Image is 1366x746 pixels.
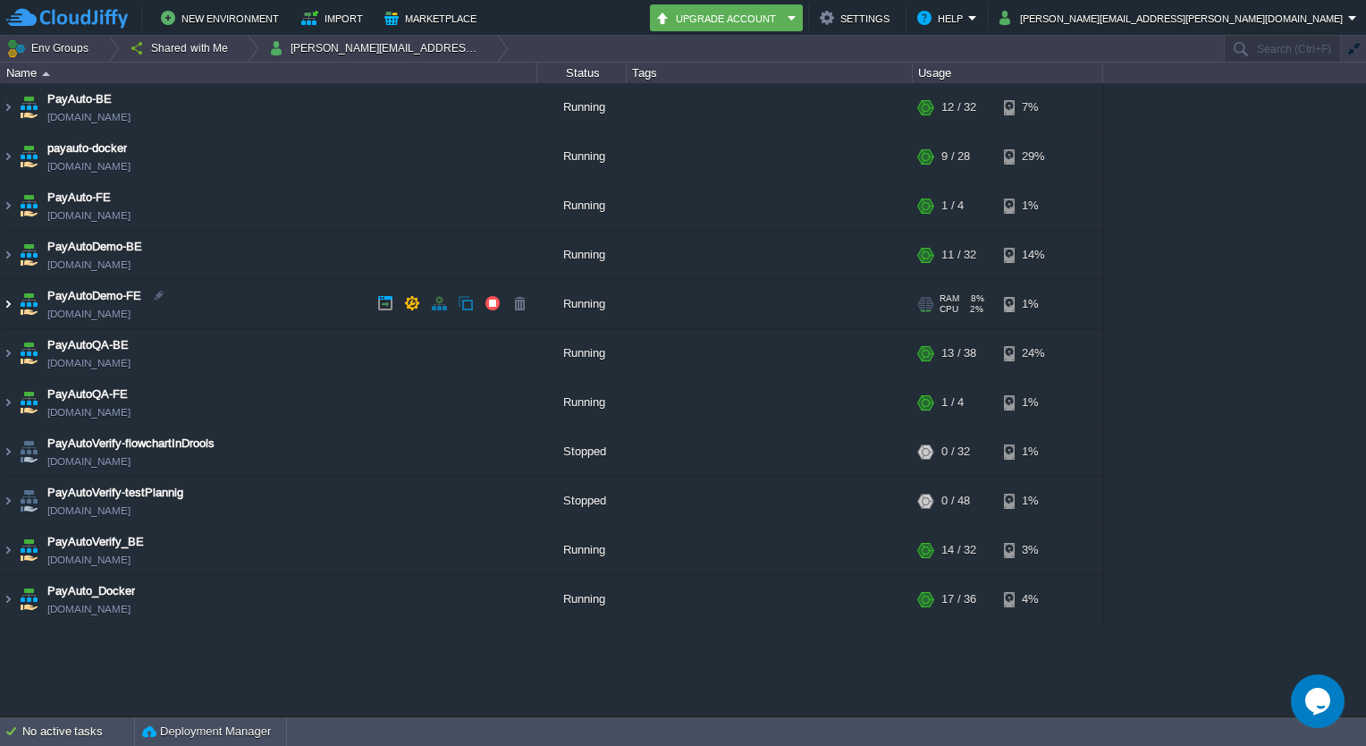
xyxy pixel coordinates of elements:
[1004,280,1062,328] div: 1%
[1,526,15,574] img: AMDAwAAAACH5BAEAAAAALAAAAAABAAEAAAICRAEAOw==
[1004,83,1062,131] div: 7%
[142,723,271,741] button: Deployment Manager
[965,304,983,315] span: 2%
[537,182,627,230] div: Running
[1,329,15,377] img: AMDAwAAAACH5BAEAAAAALAAAAAABAAEAAAICRAEAOw==
[1,575,15,623] img: AMDAwAAAACH5BAEAAAAALAAAAAABAAEAAAICRAEAOw==
[940,304,958,315] span: CPU
[47,533,144,551] a: PayAutoVerify_BE
[914,63,1102,83] div: Usage
[941,428,970,476] div: 0 / 32
[537,132,627,181] div: Running
[6,36,95,61] button: Env Groups
[16,231,41,279] img: AMDAwAAAACH5BAEAAAAALAAAAAABAAEAAAICRAEAOw==
[47,502,131,520] a: [DOMAIN_NAME]
[47,386,128,403] a: PayAutoQA-FE
[655,7,782,29] button: Upgrade Account
[820,7,895,29] button: Settings
[42,72,50,76] img: AMDAwAAAACH5BAEAAAAALAAAAAABAAEAAAICRAEAOw==
[16,526,41,574] img: AMDAwAAAACH5BAEAAAAALAAAAAABAAEAAAICRAEAOw==
[1004,231,1062,279] div: 14%
[47,140,127,157] a: payauto-docker
[47,336,129,354] a: PayAutoQA-BE
[1004,182,1062,230] div: 1%
[47,435,215,453] a: PayAutoVerify-flowchartInDrools
[1004,428,1062,476] div: 1%
[1004,526,1062,574] div: 3%
[1,182,15,230] img: AMDAwAAAACH5BAEAAAAALAAAAAABAAEAAAICRAEAOw==
[1291,674,1348,728] iframe: chat widget
[47,287,141,305] a: PayAutoDemo-FE
[941,378,964,427] div: 1 / 4
[537,231,627,279] div: Running
[537,83,627,131] div: Running
[130,36,234,61] button: Shared with Me
[2,63,536,83] div: Name
[269,36,484,61] button: [PERSON_NAME][EMAIL_ADDRESS][PERSON_NAME][DOMAIN_NAME]
[941,231,976,279] div: 11 / 32
[1,280,15,328] img: AMDAwAAAACH5BAEAAAAALAAAAAABAAEAAAICRAEAOw==
[47,189,111,207] a: PayAuto-FE
[47,582,135,600] a: PayAuto_Docker
[1,378,15,427] img: AMDAwAAAACH5BAEAAAAALAAAAAABAAEAAAICRAEAOw==
[1,231,15,279] img: AMDAwAAAACH5BAEAAAAALAAAAAABAAEAAAICRAEAOw==
[538,63,626,83] div: Status
[999,7,1348,29] button: [PERSON_NAME][EMAIL_ADDRESS][PERSON_NAME][DOMAIN_NAME]
[16,477,41,525] img: AMDAwAAAACH5BAEAAAAALAAAAAABAAEAAAICRAEAOw==
[47,600,131,618] a: [DOMAIN_NAME]
[1004,132,1062,181] div: 29%
[941,132,970,181] div: 9 / 28
[537,280,627,328] div: Running
[22,717,134,746] div: No active tasks
[47,551,131,569] span: [DOMAIN_NAME]
[161,7,284,29] button: New Environment
[16,329,41,377] img: AMDAwAAAACH5BAEAAAAALAAAAAABAAEAAAICRAEAOw==
[941,575,976,623] div: 17 / 36
[16,378,41,427] img: AMDAwAAAACH5BAEAAAAALAAAAAABAAEAAAICRAEAOw==
[16,182,41,230] img: AMDAwAAAACH5BAEAAAAALAAAAAABAAEAAAICRAEAOw==
[47,207,131,225] a: [DOMAIN_NAME]
[917,7,968,29] button: Help
[16,575,41,623] img: AMDAwAAAACH5BAEAAAAALAAAAAABAAEAAAICRAEAOw==
[16,132,41,181] img: AMDAwAAAACH5BAEAAAAALAAAAAABAAEAAAICRAEAOw==
[966,293,984,304] span: 8%
[47,354,131,372] a: [DOMAIN_NAME]
[47,484,183,502] a: PayAutoVerify-testPlannig
[384,7,482,29] button: Marketplace
[537,329,627,377] div: Running
[537,378,627,427] div: Running
[47,238,142,256] a: PayAutoDemo-BE
[1004,477,1062,525] div: 1%
[1,132,15,181] img: AMDAwAAAACH5BAEAAAAALAAAAAABAAEAAAICRAEAOw==
[941,83,976,131] div: 12 / 32
[941,477,970,525] div: 0 / 48
[47,305,131,323] a: [DOMAIN_NAME]
[1,477,15,525] img: AMDAwAAAACH5BAEAAAAALAAAAAABAAEAAAICRAEAOw==
[47,90,112,108] a: PayAuto-BE
[47,403,131,421] a: [DOMAIN_NAME]
[941,329,976,377] div: 13 / 38
[537,477,627,525] div: Stopped
[301,7,368,29] button: Import
[47,108,131,126] a: [DOMAIN_NAME]
[47,453,131,470] a: [DOMAIN_NAME]
[47,256,131,274] a: [DOMAIN_NAME]
[16,280,41,328] img: AMDAwAAAACH5BAEAAAAALAAAAAABAAEAAAICRAEAOw==
[1,428,15,476] img: AMDAwAAAACH5BAEAAAAALAAAAAABAAEAAAICRAEAOw==
[1004,329,1062,377] div: 24%
[941,182,964,230] div: 1 / 4
[537,428,627,476] div: Stopped
[1004,378,1062,427] div: 1%
[1,83,15,131] img: AMDAwAAAACH5BAEAAAAALAAAAAABAAEAAAICRAEAOw==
